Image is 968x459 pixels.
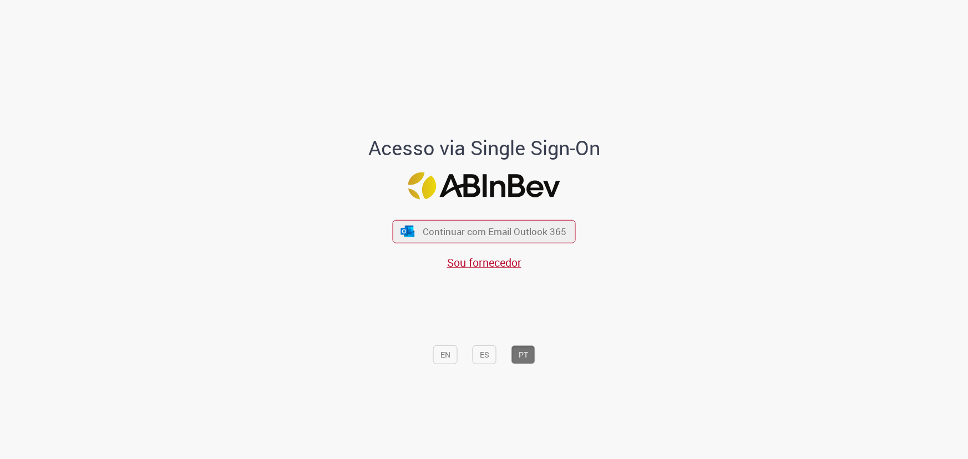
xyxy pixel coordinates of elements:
a: Sou fornecedor [447,254,521,269]
button: ícone Azure/Microsoft 360 Continuar com Email Outlook 365 [393,220,576,243]
button: PT [511,345,535,364]
button: ES [473,345,496,364]
img: ícone Azure/Microsoft 360 [399,226,415,237]
img: Logo ABInBev [408,172,560,200]
h1: Acesso via Single Sign-On [330,137,638,159]
span: Continuar com Email Outlook 365 [423,225,566,238]
button: EN [433,345,458,364]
